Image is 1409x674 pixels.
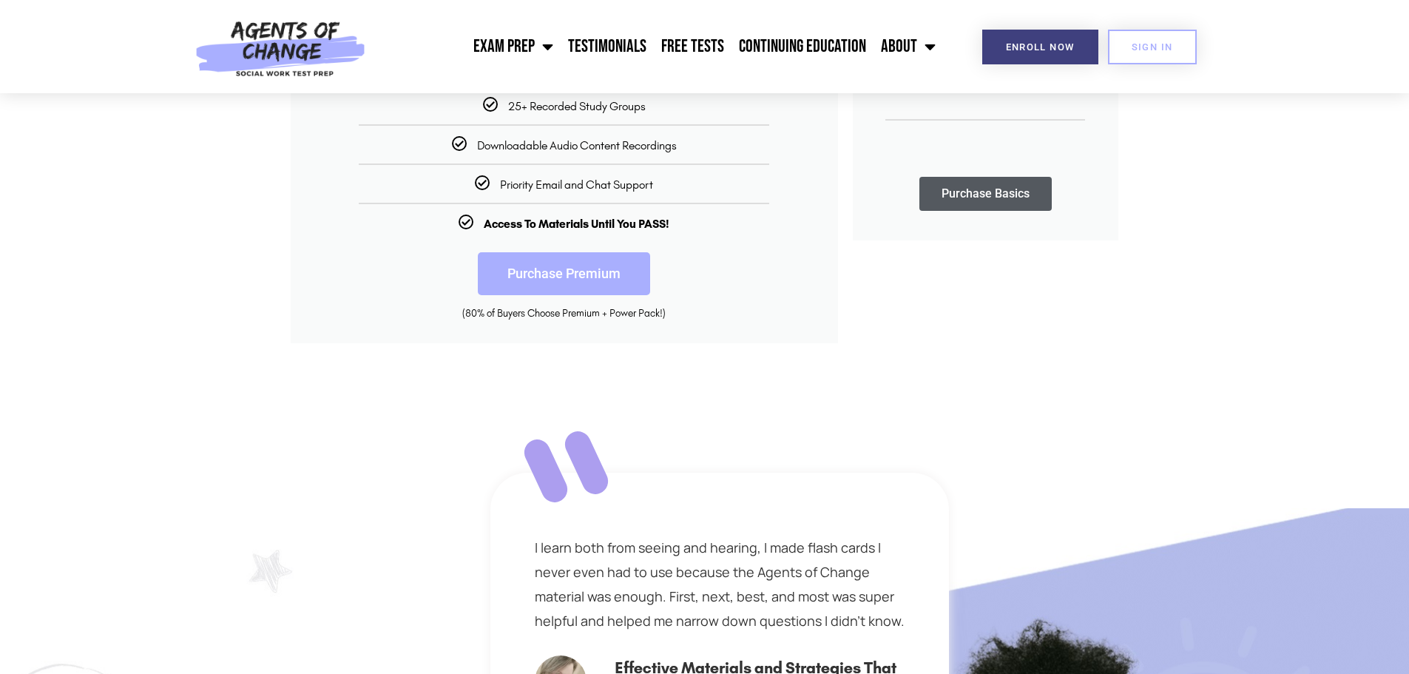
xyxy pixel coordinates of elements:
[874,28,943,65] a: About
[1006,42,1075,52] span: Enroll Now
[561,28,654,65] a: Testimonials
[535,536,905,633] div: I learn both from seeing and hearing, I made flash cards I never even had to use because the Agen...
[477,138,677,152] span: Downloadable Audio Content Recordings
[478,252,650,295] a: Purchase Premium
[654,28,731,65] a: Free Tests
[1132,42,1173,52] span: SIGN IN
[919,177,1052,211] a: Purchase Basics
[1108,30,1197,64] a: SIGN IN
[982,30,1098,64] a: Enroll Now
[731,28,874,65] a: Continuing Education
[374,28,943,65] nav: Menu
[500,178,653,192] span: Priority Email and Chat Support
[508,99,646,113] span: 25+ Recorded Study Groups
[466,28,561,65] a: Exam Prep
[313,306,816,321] div: (80% of Buyers Choose Premium + Power Pack!)
[484,217,669,231] b: Access To Materials Until You PASS!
